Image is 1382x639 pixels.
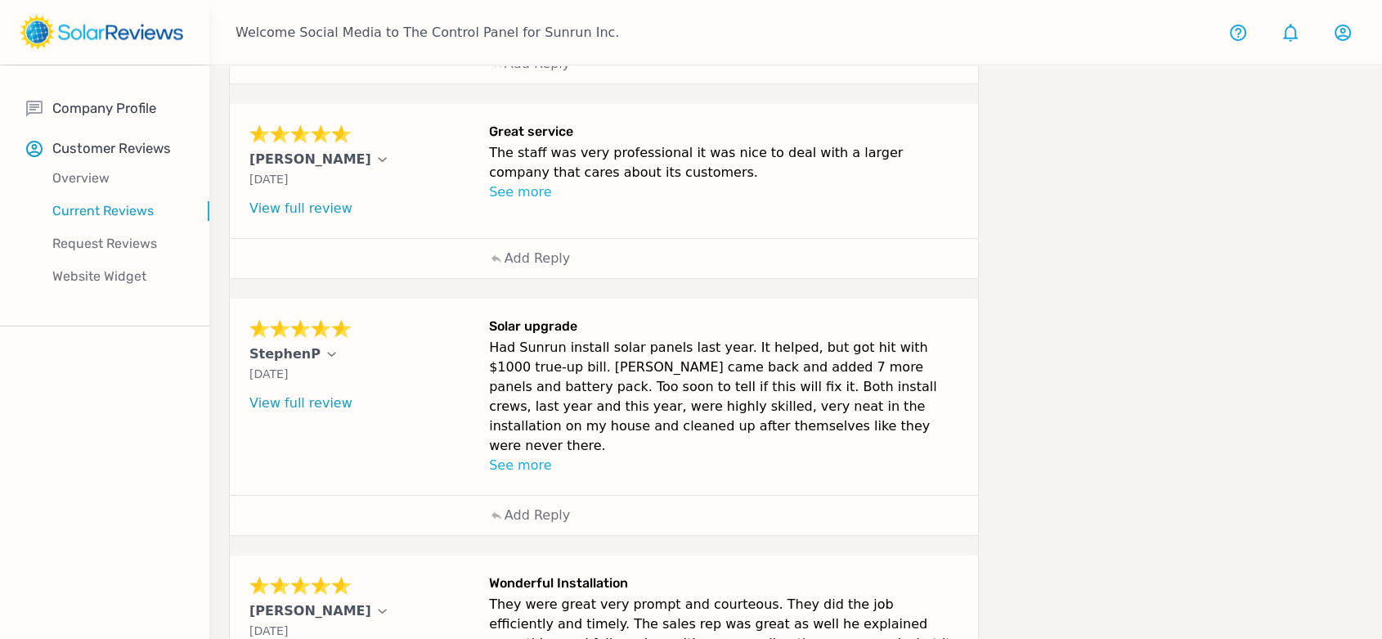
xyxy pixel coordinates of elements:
[52,98,156,119] p: Company Profile
[249,150,371,169] p: [PERSON_NAME]
[249,173,288,186] span: [DATE]
[26,227,209,260] a: Request Reviews
[249,200,352,216] a: View full review
[52,138,171,159] p: Customer Reviews
[26,169,209,188] p: Overview
[489,124,958,143] h6: Great service
[249,367,288,380] span: [DATE]
[26,260,209,293] a: Website Widget
[26,201,209,221] p: Current Reviews
[26,234,209,254] p: Request Reviews
[236,23,619,43] p: Welcome Social Media to The Control Panel for Sunrun Inc.
[26,195,209,227] a: Current Reviews
[489,575,958,595] h6: Wonderful Installation
[26,267,209,286] p: Website Widget
[249,395,352,411] a: View full review
[489,338,958,456] p: Had Sunrun install solar panels last year. It helped, but got hit with $1000 true-up bill. [PERSO...
[249,344,321,364] p: StephenP
[489,318,958,338] h6: Solar upgrade
[249,624,288,637] span: [DATE]
[26,162,209,195] a: Overview
[489,456,958,475] p: See more
[505,249,570,268] p: Add Reply
[489,143,958,182] p: The staff was very professional it was nice to deal with a larger company that cares about its cu...
[505,506,570,525] p: Add Reply
[489,182,958,202] p: See more
[249,601,371,621] p: [PERSON_NAME]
